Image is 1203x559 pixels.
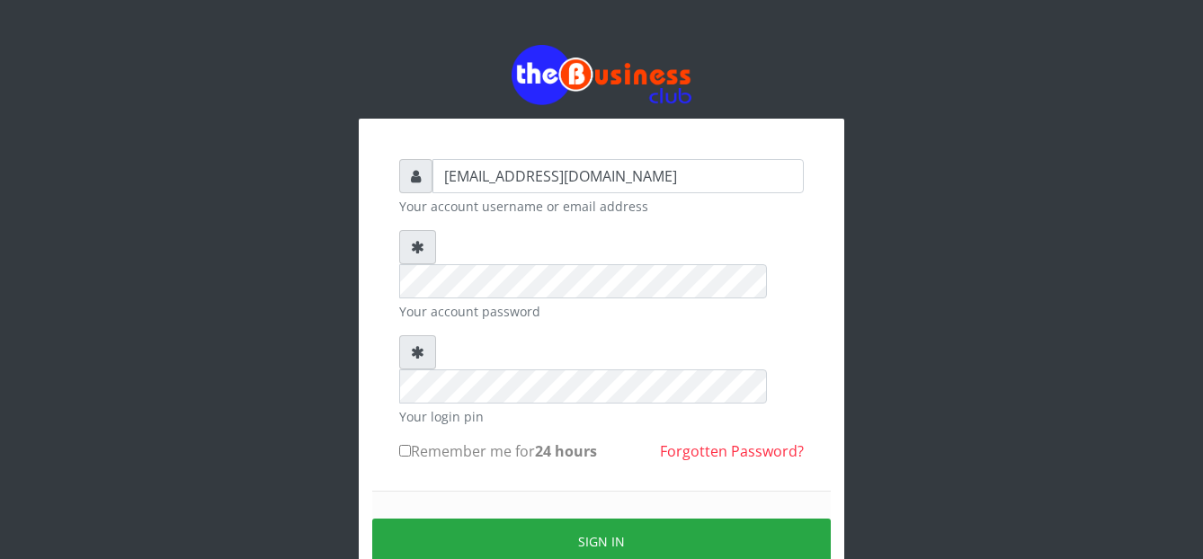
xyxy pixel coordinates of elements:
small: Your login pin [399,407,804,426]
input: Remember me for24 hours [399,445,411,457]
b: 24 hours [535,441,597,461]
a: Forgotten Password? [660,441,804,461]
small: Your account username or email address [399,197,804,216]
small: Your account password [399,302,804,321]
label: Remember me for [399,440,597,462]
input: Username or email address [432,159,804,193]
